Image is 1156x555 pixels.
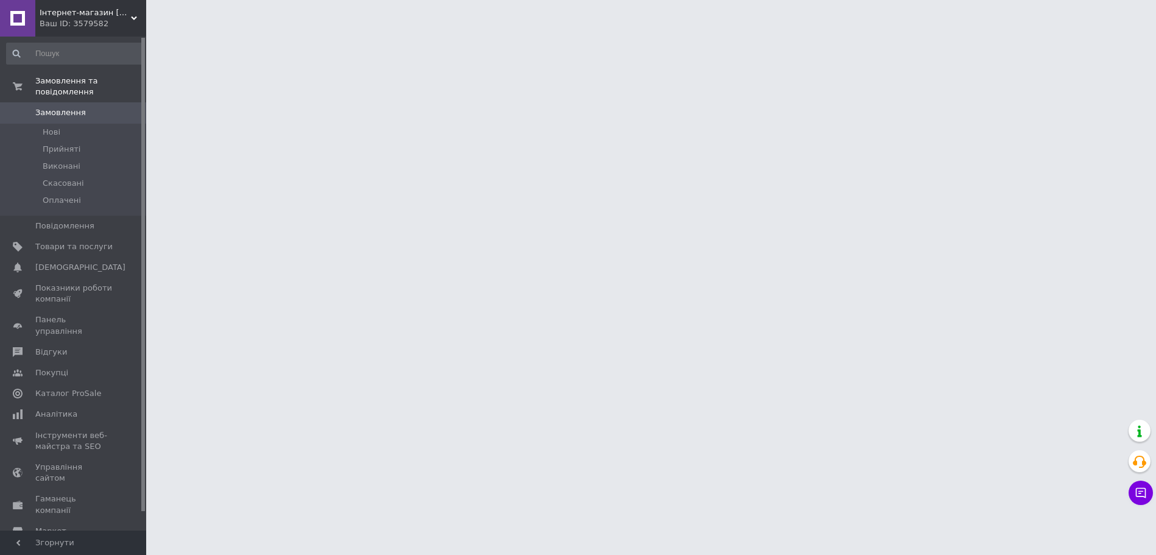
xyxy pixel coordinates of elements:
[43,127,60,138] span: Нові
[35,221,94,232] span: Повідомлення
[35,526,66,537] span: Маркет
[35,430,113,452] span: Інструменти веб-майстра та SEO
[35,314,113,336] span: Панель управління
[43,144,80,155] span: Прийняті
[35,493,113,515] span: Гаманець компанії
[35,283,113,305] span: Показники роботи компанії
[43,178,84,189] span: Скасовані
[35,241,113,252] span: Товари та послуги
[35,262,125,273] span: [DEMOGRAPHIC_DATA]
[35,76,146,97] span: Замовлення та повідомлення
[40,18,146,29] div: Ваш ID: 3579582
[35,388,101,399] span: Каталог ProSale
[35,107,86,118] span: Замовлення
[35,367,68,378] span: Покупці
[35,409,77,420] span: Аналітика
[35,462,113,484] span: Управління сайтом
[43,161,80,172] span: Виконані
[6,43,144,65] input: Пошук
[43,195,81,206] span: Оплачені
[35,347,67,358] span: Відгуки
[40,7,131,18] span: Інтернет-магазин shotam.net
[1129,481,1153,505] button: Чат з покупцем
